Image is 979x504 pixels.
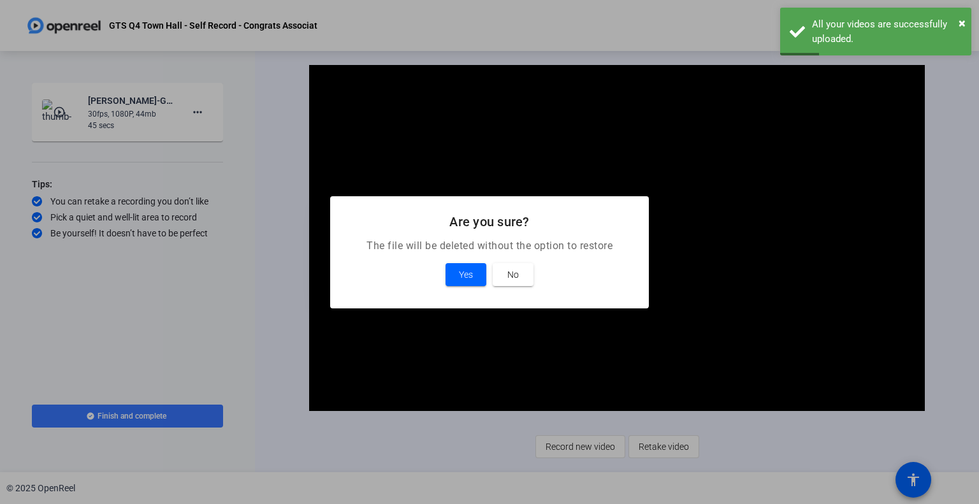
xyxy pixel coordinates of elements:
span: × [959,15,966,31]
span: No [507,267,519,282]
button: Close [959,13,966,32]
p: The file will be deleted without the option to restore [345,238,634,254]
span: Yes [459,267,473,282]
button: Yes [446,263,486,286]
button: No [493,263,533,286]
h2: Are you sure? [345,212,634,232]
div: All your videos are successfully uploaded. [812,17,962,46]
